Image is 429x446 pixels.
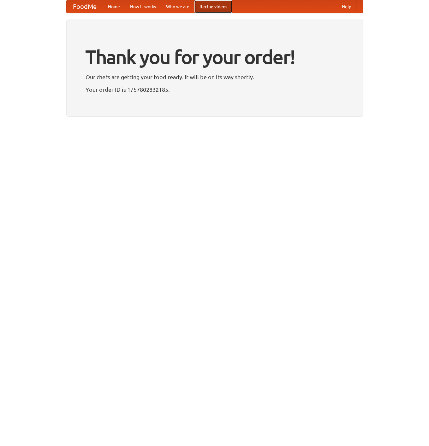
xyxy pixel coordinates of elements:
[161,0,194,13] a: Who we are
[194,0,232,13] a: Recipe videos
[337,0,356,13] a: Help
[67,0,103,13] a: FoodMe
[86,72,344,82] p: Our chefs are getting your food ready. It will be on its way shortly.
[103,0,125,13] a: Home
[125,0,161,13] a: How it works
[86,42,344,72] h1: Thank you for your order!
[86,85,344,94] p: Your order ID is 1757802832185.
